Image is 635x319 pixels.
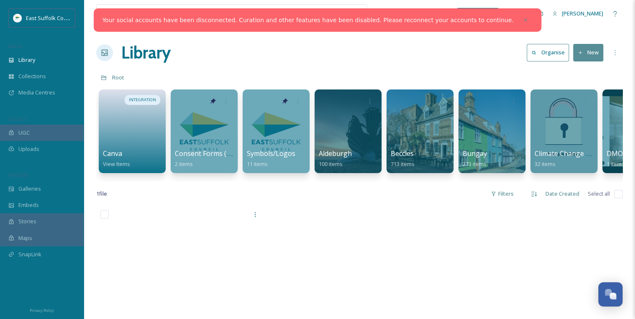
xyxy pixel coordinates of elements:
span: Select all [588,190,610,198]
span: Canva [103,149,122,158]
span: Climate Change & Sustainability [535,149,634,158]
a: Climate Change & Sustainability32 items [535,150,634,168]
a: Library [121,40,171,65]
div: Filters [486,186,518,202]
span: 273 items [463,160,486,168]
span: Aldeburgh [319,149,352,158]
span: Media Centres [18,89,55,97]
div: Date Created [541,186,584,202]
a: Privacy Policy [30,305,54,315]
a: Bungay273 items [463,150,487,168]
span: 100 items [319,160,343,168]
a: INTEGRATIONCanvaView Items [96,85,168,173]
span: Privacy Policy [30,308,54,313]
img: ESC%20Logo.png [13,14,22,22]
span: 2 items [175,160,193,168]
span: View Items [103,160,130,168]
button: New [573,44,603,61]
span: UGC [18,129,30,137]
span: 11 items [247,160,268,168]
span: Consent Forms (Template) [175,149,259,158]
a: Consent Forms (Template)2 items [175,150,259,168]
a: [PERSON_NAME] [548,5,607,22]
span: Bungay [463,149,487,158]
a: Root [112,72,124,82]
span: Symbols/Logos [247,149,295,158]
span: COLLECT [8,116,26,122]
a: Organise [527,44,573,61]
span: 1 file [96,190,107,198]
span: Galleries [18,185,41,193]
span: 1 item [607,160,622,168]
span: 32 items [535,160,556,168]
span: MEDIA [8,43,23,49]
span: WIDGETS [8,172,28,178]
span: 713 items [391,160,415,168]
a: Aldeburgh100 items [319,150,352,168]
span: [PERSON_NAME] [562,10,603,17]
span: Collections [18,72,46,80]
a: View all files [313,5,362,22]
a: What's New [457,8,499,20]
a: Your social accounts have been disconnected. Curation and other features have been disabled. Plea... [102,16,513,25]
span: Root [112,74,124,81]
span: SnapLink [18,250,41,258]
span: Library [18,56,35,64]
span: Beccles [391,149,414,158]
a: Beccles713 items [391,150,415,168]
span: Stories [18,217,36,225]
input: Search your library [116,5,298,23]
span: Embeds [18,201,39,209]
button: Open Chat [598,282,622,306]
button: Organise [527,44,569,61]
span: East Suffolk Council [26,14,75,22]
span: Maps [18,234,32,242]
span: Uploads [18,145,39,153]
span: INTEGRATION [129,97,156,103]
a: Symbols/Logos11 items [247,150,295,168]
